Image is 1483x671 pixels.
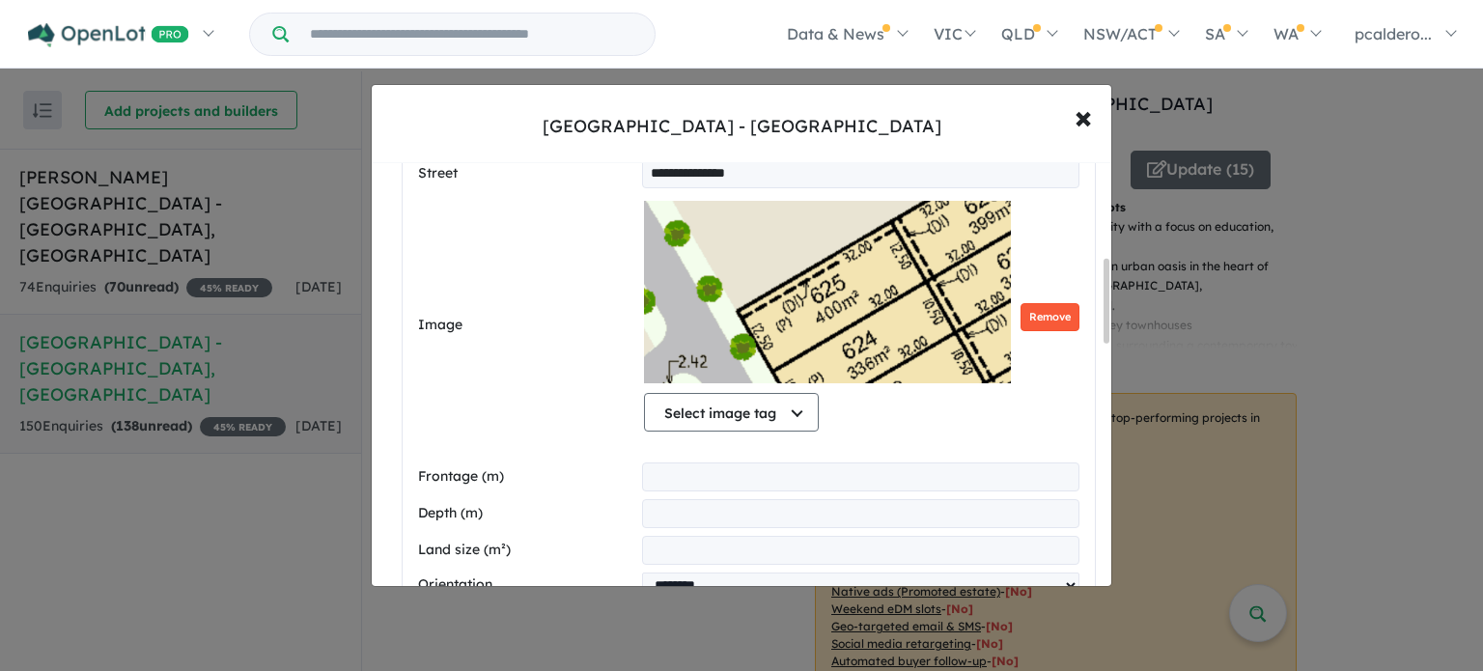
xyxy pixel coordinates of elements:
[644,393,819,432] button: Select image tag
[644,196,1011,389] img: Huntlee Estate - North Rothbury - Lot 625
[418,502,634,525] label: Depth (m)
[418,573,634,597] label: Orientation
[543,114,941,139] div: [GEOGRAPHIC_DATA] - [GEOGRAPHIC_DATA]
[1075,96,1092,137] span: ×
[1021,303,1079,331] button: Remove
[1355,24,1432,43] span: pcaldero...
[28,23,189,47] img: Openlot PRO Logo White
[418,314,636,337] label: Image
[418,539,634,562] label: Land size (m²)
[418,162,634,185] label: Street
[418,465,634,489] label: Frontage (m)
[293,14,651,55] input: Try estate name, suburb, builder or developer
